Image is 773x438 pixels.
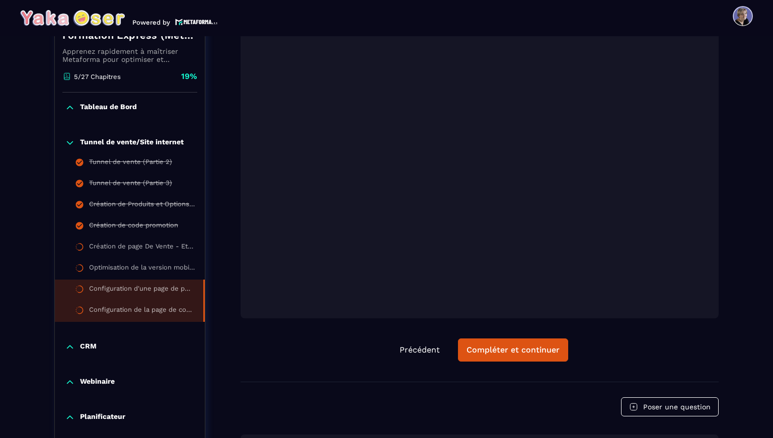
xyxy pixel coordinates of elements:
[458,338,568,362] button: Compléter et continuer
[181,71,197,82] p: 19%
[80,342,97,352] p: CRM
[621,397,719,416] button: Poser une question
[80,377,115,387] p: Webinaire
[467,345,560,355] div: Compléter et continuer
[20,10,125,26] img: logo-branding
[89,285,193,296] div: Configuration d'une page de paiement sur Metaforma
[80,138,184,148] p: Tunnel de vente/Site internet
[132,19,170,26] p: Powered by
[175,18,217,26] img: logo
[62,47,197,63] p: Apprenez rapidement à maîtriser Metaforma pour optimiser et automatiser votre business. 🚀
[89,158,172,169] div: Tunnel de vente (Partie 2)
[89,200,195,211] div: Création de Produits et Options de Paiement 🛒
[392,339,448,361] button: Précédent
[89,221,178,232] div: Création de code promotion
[89,264,195,275] div: Optimisation de la version mobile
[74,73,121,80] p: 5/27 Chapitres
[89,306,193,317] div: Configuration de la page de confirmation d'achat
[80,412,125,422] p: Planificateur
[80,103,137,113] p: Tableau de Bord
[89,242,195,253] div: Création de page De Vente - Etude de cas
[89,179,172,190] div: Tunnel de vente (Partie 3)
